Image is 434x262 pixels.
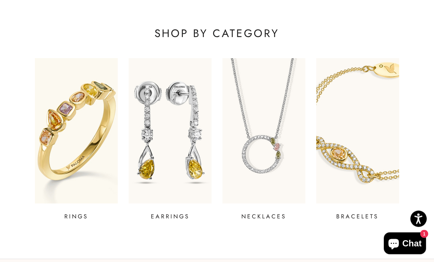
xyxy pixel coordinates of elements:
[316,59,399,221] a: BRACELETS
[151,213,190,221] p: EARRINGS
[35,27,399,41] p: SHOP BY CATEGORY
[382,233,428,256] inbox-online-store-chat: Shopify online store chat
[241,213,286,221] p: NECKLACES
[129,59,212,221] a: EARRINGS
[222,59,305,221] a: NECKLACES
[35,59,118,221] a: RINGS
[336,213,379,221] p: BRACELETS
[64,213,88,221] p: RINGS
